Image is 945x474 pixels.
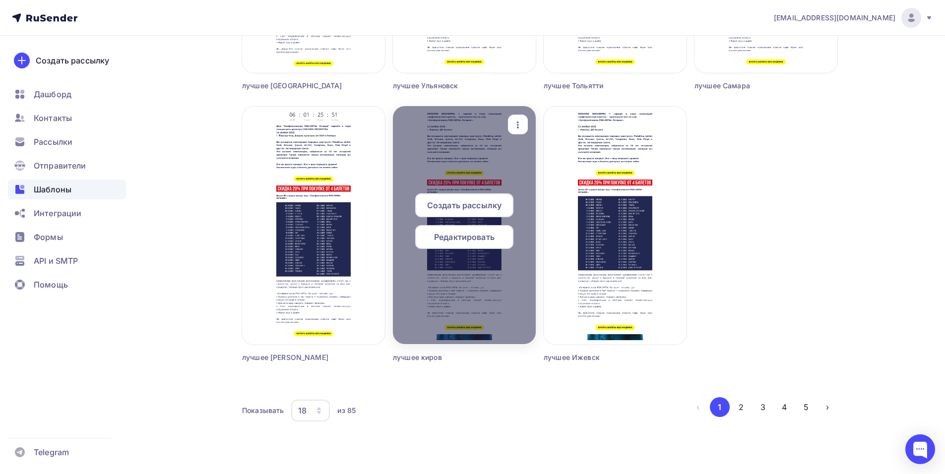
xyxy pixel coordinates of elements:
[8,227,126,247] a: Формы
[36,55,109,66] div: Создать рассылку
[337,406,356,415] div: из 85
[796,397,816,417] button: Go to page 5
[8,84,126,104] a: Дашборд
[34,255,78,267] span: API и SMTP
[434,231,495,243] span: Редактировать
[427,199,502,211] span: Создать рассылку
[34,183,71,195] span: Шаблоны
[34,112,72,124] span: Контакты
[753,397,773,417] button: Go to page 3
[731,397,751,417] button: Go to page 2
[242,353,349,362] div: лучшее [PERSON_NAME]
[298,405,307,416] div: 18
[242,406,284,415] div: Показывать
[710,397,730,417] button: Go to page 1
[34,136,72,148] span: Рассылки
[34,446,69,458] span: Telegram
[544,353,651,362] div: лучшее Ижевск
[34,231,63,243] span: Формы
[242,81,349,91] div: лучшее [GEOGRAPHIC_DATA]
[8,108,126,128] a: Контакты
[393,81,500,91] div: лучшее Ульяновск
[688,397,837,417] ul: Pagination
[544,81,651,91] div: лучшее Тольятти
[34,279,68,291] span: Помощь
[393,353,500,362] div: лучшее киров
[8,156,126,176] a: Отправители
[34,207,81,219] span: Интеграции
[694,81,802,91] div: лучшее Самара
[34,88,71,100] span: Дашборд
[291,399,330,422] button: 18
[774,13,895,23] span: [EMAIL_ADDRESS][DOMAIN_NAME]
[8,132,126,152] a: Рассылки
[818,397,837,417] button: Go to next page
[34,160,86,172] span: Отправители
[774,8,933,28] a: [EMAIL_ADDRESS][DOMAIN_NAME]
[774,397,794,417] button: Go to page 4
[8,179,126,199] a: Шаблоны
